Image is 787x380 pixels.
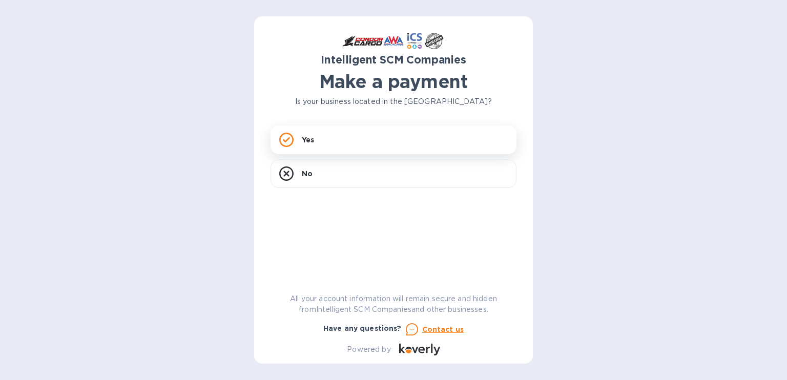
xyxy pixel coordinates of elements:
p: Yes [302,135,314,145]
h1: Make a payment [271,71,516,92]
b: Have any questions? [323,324,402,332]
p: All your account information will remain secure and hidden from Intelligent SCM Companies and oth... [271,293,516,315]
b: Intelligent SCM Companies [321,53,466,66]
p: Is your business located in the [GEOGRAPHIC_DATA]? [271,96,516,107]
p: No [302,168,313,179]
p: Powered by [347,344,390,355]
u: Contact us [422,325,464,333]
